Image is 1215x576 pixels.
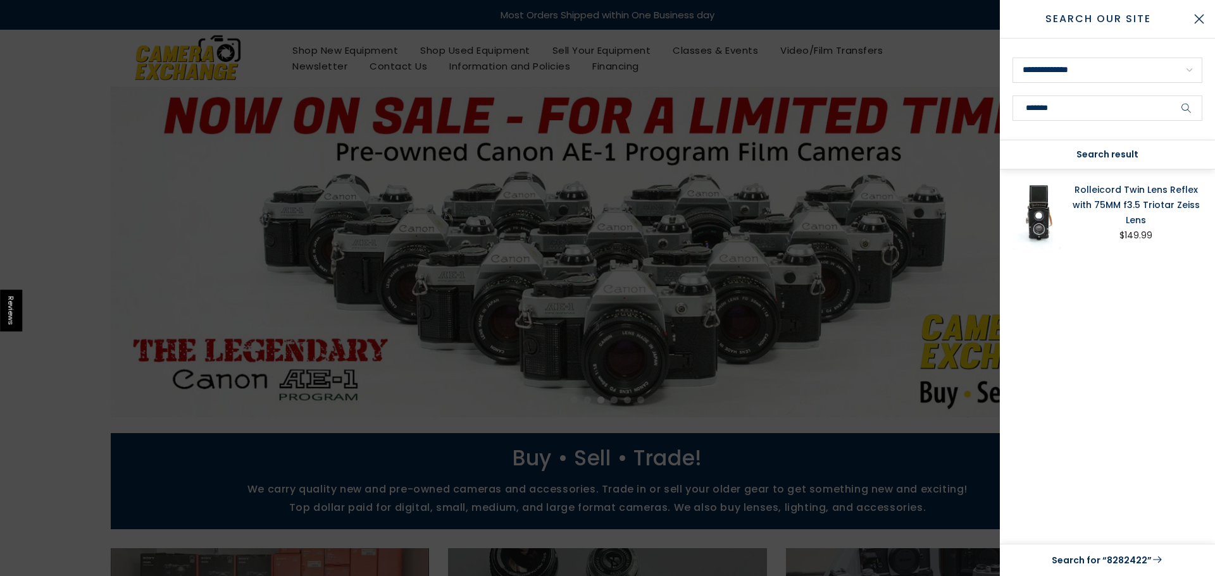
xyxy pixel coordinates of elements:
[1012,182,1063,250] img: Rolleicord Twin Lens Reflex with 75MM f3.5 Triotar Zeiss Lens Medium Format Equipment - Medium Fo...
[1000,140,1215,169] div: Search result
[1069,182,1202,228] a: Rolleicord Twin Lens Reflex with 75MM f3.5 Triotar Zeiss Lens
[1012,11,1183,27] span: Search Our Site
[1012,552,1202,568] a: Search for “8282422”
[1183,3,1215,35] button: Close Search
[1119,228,1152,243] div: $149.99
